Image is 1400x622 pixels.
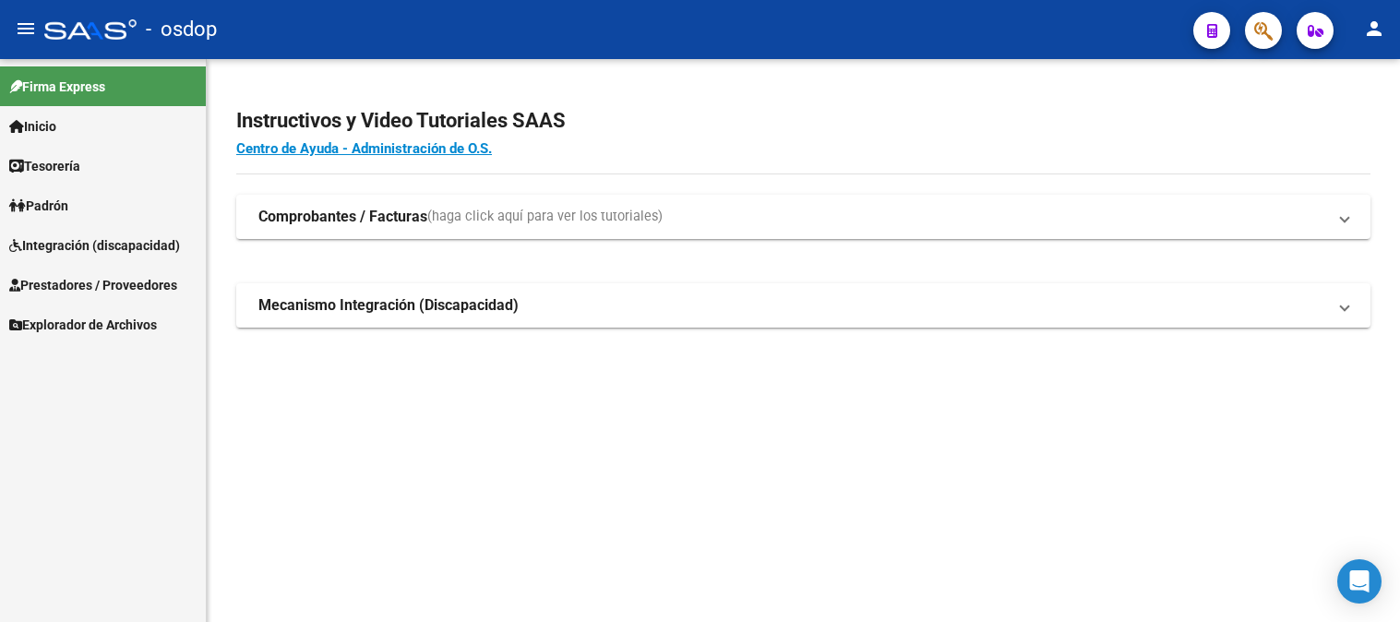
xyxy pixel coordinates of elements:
strong: Mecanismo Integración (Discapacidad) [258,295,519,316]
mat-expansion-panel-header: Comprobantes / Facturas(haga click aquí para ver los tutoriales) [236,195,1370,239]
span: Integración (discapacidad) [9,235,180,256]
div: Open Intercom Messenger [1337,559,1382,604]
span: Prestadores / Proveedores [9,275,177,295]
mat-icon: menu [15,18,37,40]
span: - osdop [146,9,217,50]
h2: Instructivos y Video Tutoriales SAAS [236,103,1370,138]
span: Explorador de Archivos [9,315,157,335]
a: Centro de Ayuda - Administración de O.S. [236,140,492,157]
span: Padrón [9,196,68,216]
span: (haga click aquí para ver los tutoriales) [427,207,663,227]
span: Tesorería [9,156,80,176]
mat-expansion-panel-header: Mecanismo Integración (Discapacidad) [236,283,1370,328]
mat-icon: person [1363,18,1385,40]
strong: Comprobantes / Facturas [258,207,427,227]
span: Inicio [9,116,56,137]
span: Firma Express [9,77,105,97]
